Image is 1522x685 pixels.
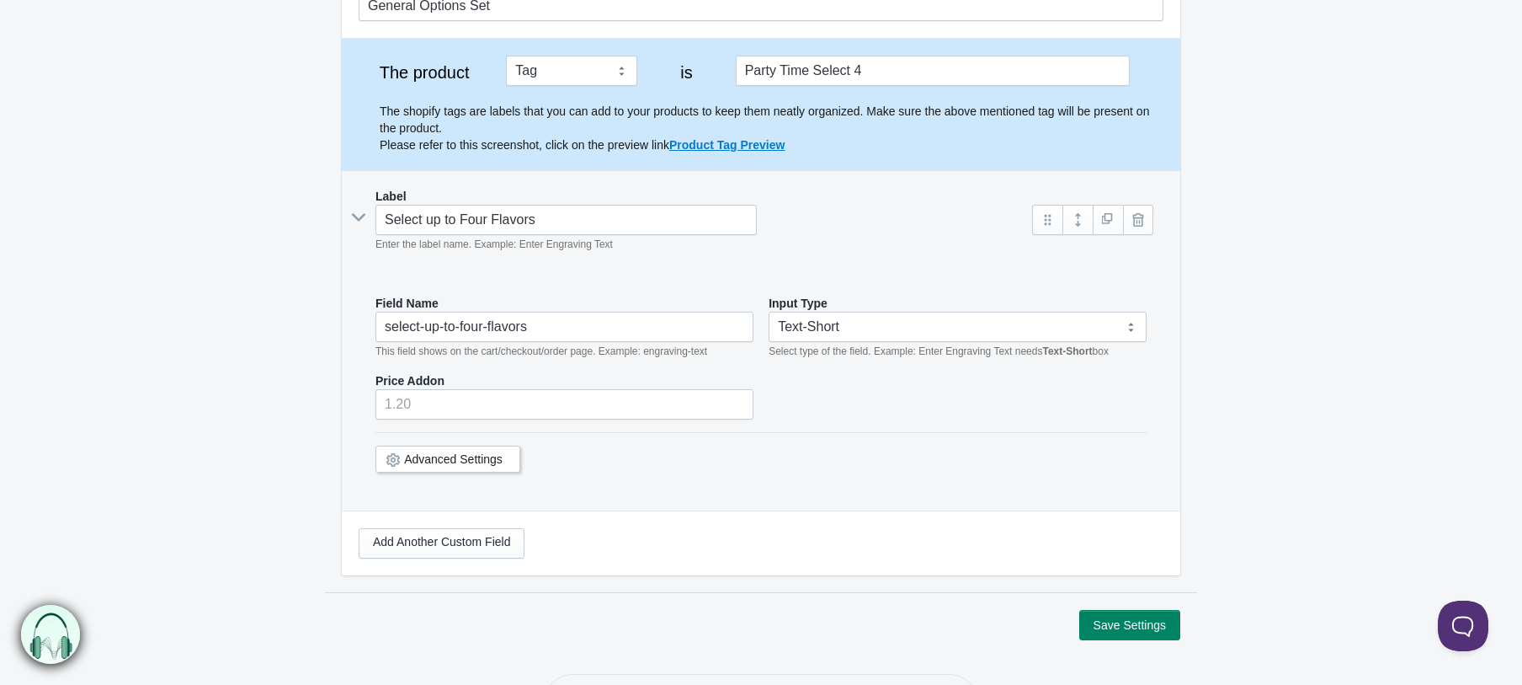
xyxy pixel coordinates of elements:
[669,138,785,152] a: Product Tag Preview
[375,389,753,420] input: 1.20
[769,295,828,312] label: Input Type
[375,188,407,205] label: Label
[1079,610,1180,640] button: Save Settings
[375,372,444,389] label: Price Addon
[404,452,503,466] a: Advanced Settings
[375,345,707,357] em: This field shows on the cart/checkout/order page. Example: engraving-text
[1438,601,1488,651] iframe: Toggle Customer Support
[22,606,81,665] img: bxm.png
[375,295,439,312] label: Field Name
[380,103,1163,153] p: The shopify tags are labels that you can add to your products to keep them neatly organized. Make...
[375,238,613,250] em: Enter the label name. Example: Enter Engraving Text
[359,528,524,559] a: Add Another Custom Field
[359,64,490,81] label: The product
[654,64,720,81] label: is
[769,345,1109,357] em: Select type of the field. Example: Enter Engraving Text needs box
[1042,345,1092,357] b: Text-Short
